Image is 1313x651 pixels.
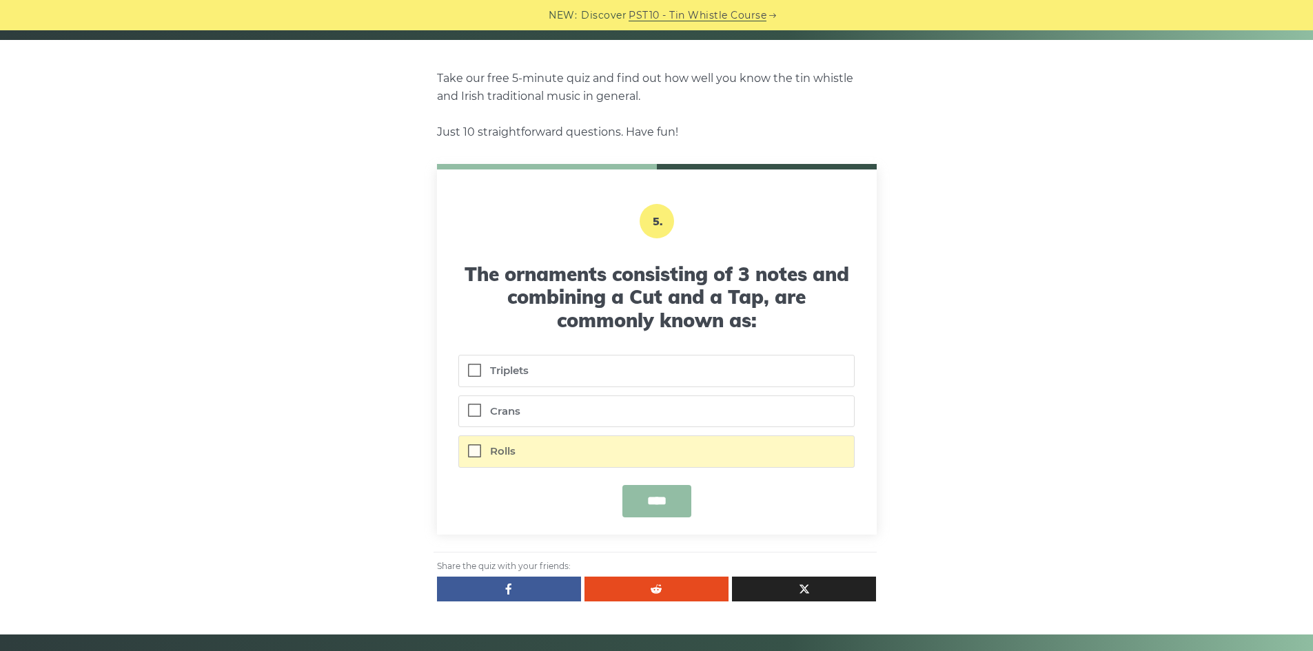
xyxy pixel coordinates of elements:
[459,396,853,427] label: Crans
[640,204,674,238] p: 5.
[581,8,627,23] span: Discover
[437,164,657,169] span: /10
[458,262,854,332] h3: The ornaments consisting of 3 notes and combining a Cut and a Tap, are commonly known as:
[629,8,766,23] a: PST10 - Tin Whistle Course
[459,436,853,467] label: Rolls
[655,164,656,169] span: 5
[437,559,571,573] span: Share the quiz with your friends:
[549,8,577,23] span: NEW:
[437,70,877,141] p: Take our free 5-minute quiz and find out how well you know the tin whistle and Irish traditional ...
[459,355,853,386] label: Triplets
